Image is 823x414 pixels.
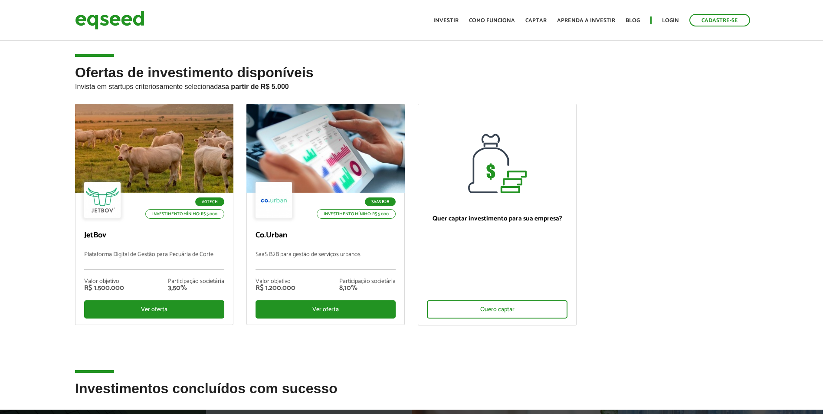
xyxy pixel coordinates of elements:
[168,279,224,285] div: Participação societária
[75,381,748,409] h2: Investimentos concluídos com sucesso
[145,209,224,219] p: Investimento mínimo: R$ 5.000
[626,18,640,23] a: Blog
[365,197,396,206] p: SaaS B2B
[427,215,567,223] p: Quer captar investimento para sua empresa?
[418,104,576,325] a: Quer captar investimento para sua empresa? Quero captar
[75,9,144,32] img: EqSeed
[75,65,748,104] h2: Ofertas de investimento disponíveis
[469,18,515,23] a: Como funciona
[317,209,396,219] p: Investimento mínimo: R$ 5.000
[256,285,295,292] div: R$ 1.200.000
[84,285,124,292] div: R$ 1.500.000
[225,83,289,90] strong: a partir de R$ 5.000
[339,279,396,285] div: Participação societária
[84,231,224,240] p: JetBov
[339,285,396,292] div: 8,10%
[427,300,567,319] div: Quero captar
[662,18,679,23] a: Login
[256,279,295,285] div: Valor objetivo
[168,285,224,292] div: 3,50%
[75,104,233,325] a: Agtech Investimento mínimo: R$ 5.000 JetBov Plataforma Digital de Gestão para Pecuária de Corte V...
[84,300,224,319] div: Ver oferta
[246,104,405,325] a: SaaS B2B Investimento mínimo: R$ 5.000 Co.Urban SaaS B2B para gestão de serviços urbanos Valor ob...
[256,300,396,319] div: Ver oferta
[689,14,750,26] a: Cadastre-se
[256,251,396,270] p: SaaS B2B para gestão de serviços urbanos
[84,279,124,285] div: Valor objetivo
[256,231,396,240] p: Co.Urban
[525,18,547,23] a: Captar
[433,18,459,23] a: Investir
[195,197,224,206] p: Agtech
[75,80,748,91] p: Invista em startups criteriosamente selecionadas
[84,251,224,270] p: Plataforma Digital de Gestão para Pecuária de Corte
[557,18,615,23] a: Aprenda a investir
